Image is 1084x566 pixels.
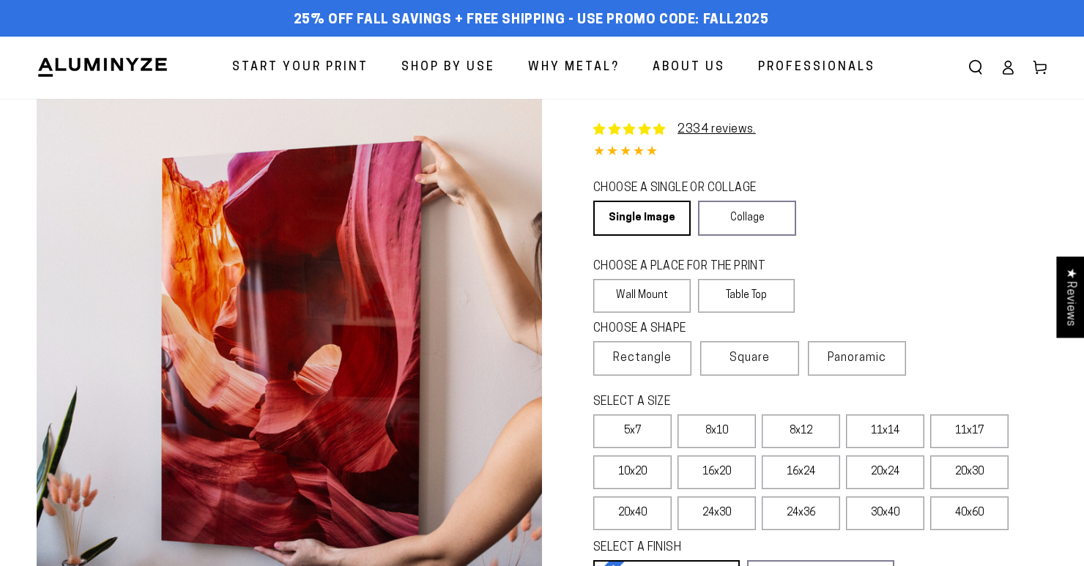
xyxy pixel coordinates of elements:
[593,455,672,489] label: 10x20
[677,496,756,530] label: 24x30
[593,394,860,411] legend: SELECT A SIZE
[593,496,672,530] label: 20x40
[846,414,924,448] label: 11x14
[762,455,840,489] label: 16x24
[593,540,860,556] legend: SELECT A FINISH
[528,57,620,78] span: Why Metal?
[1056,256,1084,338] div: Click to open Judge.me floating reviews tab
[930,496,1009,530] label: 40x60
[593,279,691,313] label: Wall Mount
[758,57,875,78] span: Professionals
[698,279,795,313] label: Table Top
[762,414,840,448] label: 8x12
[747,48,886,87] a: Professionals
[593,414,672,448] label: 5x7
[390,48,506,87] a: Shop By Use
[593,180,782,197] legend: CHOOSE A SINGLE OR COLLAGE
[677,124,756,135] a: 2334 reviews.
[930,414,1009,448] label: 11x17
[653,57,725,78] span: About Us
[698,201,795,236] a: Collage
[593,321,784,338] legend: CHOOSE A SHAPE
[401,57,495,78] span: Shop By Use
[517,48,631,87] a: Why Metal?
[294,12,769,29] span: 25% off FALL Savings + Free Shipping - Use Promo Code: FALL2025
[677,455,756,489] label: 16x20
[959,51,992,83] summary: Search our site
[232,57,368,78] span: Start Your Print
[221,48,379,87] a: Start Your Print
[593,258,782,275] legend: CHOOSE A PLACE FOR THE PRINT
[37,56,168,78] img: Aluminyze
[642,48,736,87] a: About Us
[613,349,672,367] span: Rectangle
[593,142,1047,163] div: 4.85 out of 5.0 stars
[846,496,924,530] label: 30x40
[930,455,1009,489] label: 20x30
[730,349,770,367] span: Square
[846,455,924,489] label: 20x24
[593,201,691,236] a: Single Image
[828,352,886,364] span: Panoramic
[762,496,840,530] label: 24x36
[677,414,756,448] label: 8x10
